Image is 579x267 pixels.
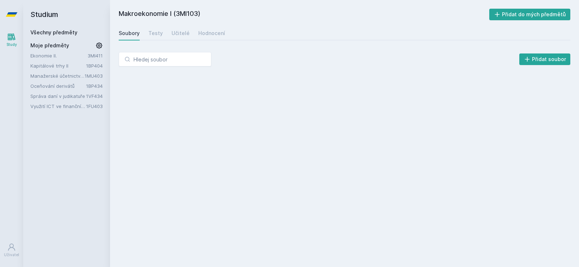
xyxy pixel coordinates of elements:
a: 1MU403 [85,73,103,79]
a: Oceňování derivátů [30,82,86,90]
div: Study [7,42,17,47]
input: Hledej soubor [119,52,211,66]
a: Ekonomie II. [30,52,88,59]
a: Hodnocení [198,26,225,40]
a: Všechny předměty [30,29,77,35]
a: Soubory [119,26,140,40]
a: 1VF434 [86,93,103,99]
a: Study [1,29,22,51]
div: Uživatel [4,252,19,258]
button: Přidat do mých předmětů [489,9,571,20]
a: 3MI411 [88,53,103,59]
a: 1FU403 [86,103,103,109]
button: Přidat soubor [519,53,571,65]
a: Kapitálové trhy II [30,62,86,69]
a: Učitelé [172,26,190,40]
div: Hodnocení [198,30,225,37]
a: 1BP404 [86,63,103,69]
a: Testy [148,26,163,40]
a: Uživatel [1,239,22,261]
a: Využití ICT ve finančním účetnictví [30,103,86,110]
a: Manažerské účetnictví II. [30,72,85,79]
div: Testy [148,30,163,37]
a: 1BP434 [86,83,103,89]
span: Moje předměty [30,42,69,49]
a: Správa daní v judikatuře [30,92,86,100]
h2: Makroekonomie I (3MI103) [119,9,489,20]
div: Soubory [119,30,140,37]
div: Učitelé [172,30,190,37]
